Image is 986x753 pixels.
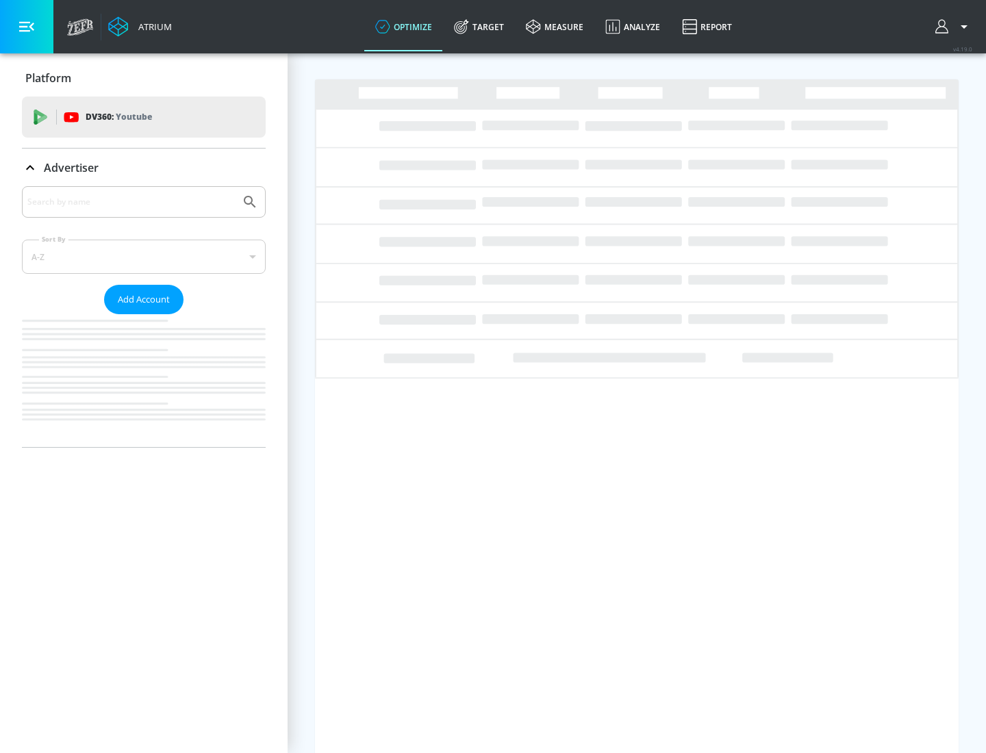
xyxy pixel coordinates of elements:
a: optimize [364,2,443,51]
p: DV360: [86,110,152,125]
p: Advertiser [44,160,99,175]
div: Advertiser [22,186,266,447]
a: Analyze [594,2,671,51]
div: Platform [22,59,266,97]
div: A-Z [22,240,266,274]
p: Youtube [116,110,152,124]
a: Target [443,2,515,51]
input: Search by name [27,193,235,211]
label: Sort By [39,235,68,244]
span: Add Account [118,292,170,307]
a: Report [671,2,743,51]
button: Add Account [104,285,184,314]
a: Atrium [108,16,172,37]
span: v 4.19.0 [953,45,972,53]
div: Atrium [133,21,172,33]
p: Platform [25,71,71,86]
div: DV360: Youtube [22,97,266,138]
nav: list of Advertiser [22,314,266,447]
a: measure [515,2,594,51]
div: Advertiser [22,149,266,187]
